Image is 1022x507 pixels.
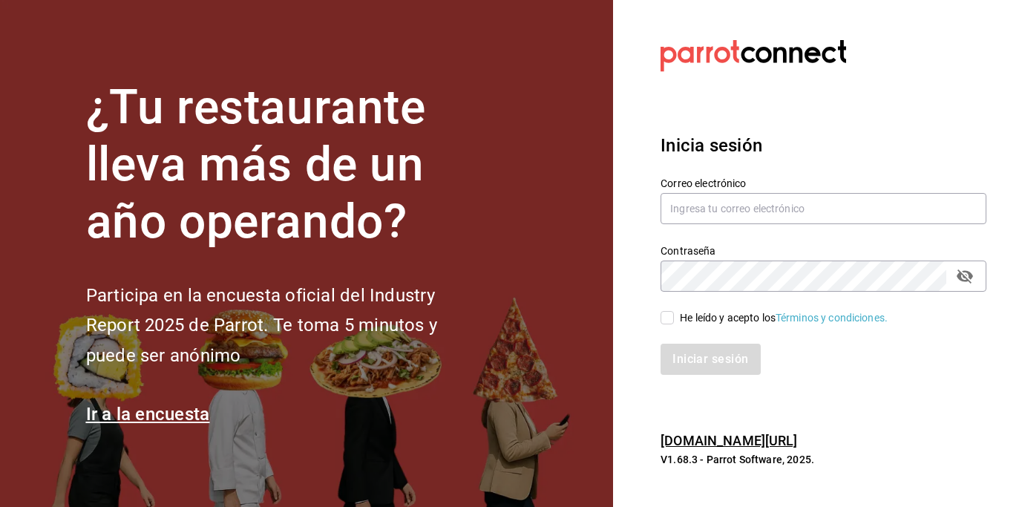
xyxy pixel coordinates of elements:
p: V1.68.3 - Parrot Software, 2025. [661,452,986,467]
a: Ir a la encuesta [86,404,210,425]
div: He leído y acepto los [680,310,888,326]
a: Términos y condiciones. [776,312,888,324]
a: [DOMAIN_NAME][URL] [661,433,797,448]
h1: ¿Tu restaurante lleva más de un año operando? [86,79,487,250]
h3: Inicia sesión [661,132,986,159]
h2: Participa en la encuesta oficial del Industry Report 2025 de Parrot. Te toma 5 minutos y puede se... [86,281,487,371]
button: passwordField [952,264,977,289]
input: Ingresa tu correo electrónico [661,193,986,224]
label: Correo electrónico [661,178,986,189]
label: Contraseña [661,246,986,256]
